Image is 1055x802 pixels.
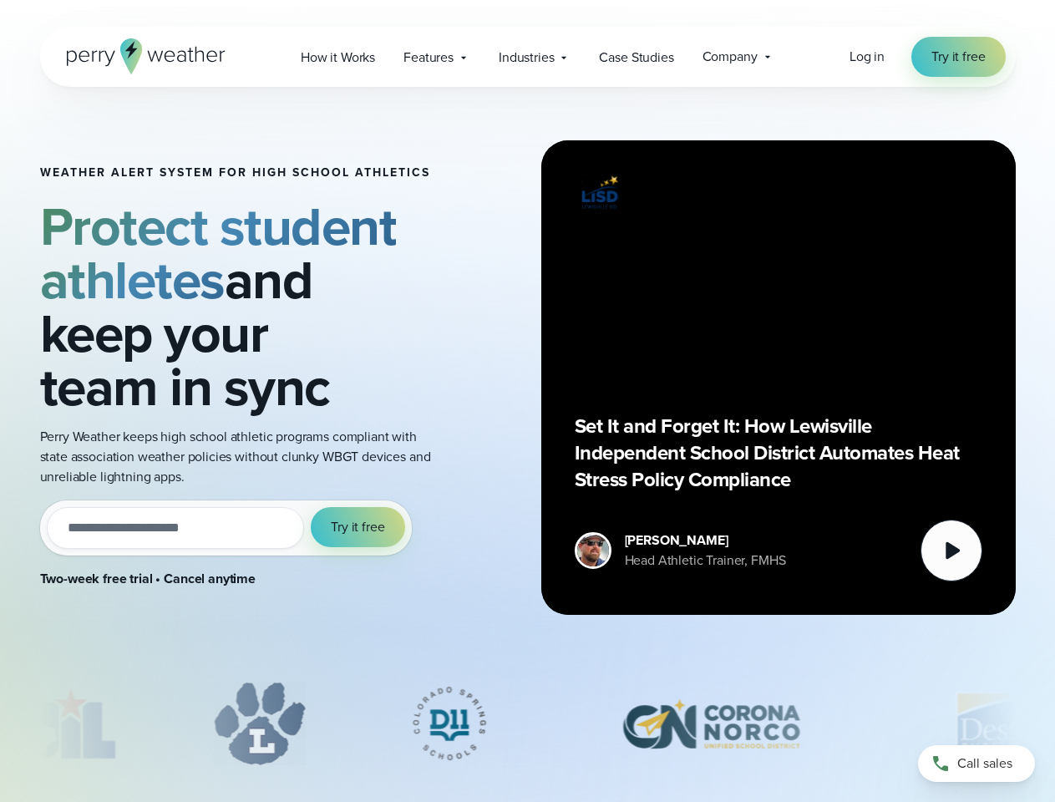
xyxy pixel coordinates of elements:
[577,535,609,566] img: cody-henschke-headshot
[213,682,306,765] div: 2 of 12
[592,682,829,765] img: Corona-Norco-Unified-School-District.svg
[386,682,512,765] div: 3 of 12
[311,507,404,547] button: Try it free
[575,413,982,493] p: Set It and Forget It: How Lewisville Independent School District Automates Heat Stress Policy Com...
[287,40,389,74] a: How it Works
[386,682,512,765] img: Colorado-Springs-School-District.svg
[403,48,454,68] span: Features
[702,47,758,67] span: Company
[40,200,431,414] h2: and keep your team in sync
[957,754,1012,774] span: Call sales
[911,37,1005,77] a: Try it free
[931,47,985,67] span: Try it free
[40,187,397,319] strong: Protect student athletes
[575,174,625,211] img: Lewisville ISD logo
[592,682,829,765] div: 4 of 12
[331,517,384,537] span: Try it free
[40,166,431,180] h1: Weather Alert System for High School Athletics
[40,427,431,487] p: Perry Weather keeps high school athletic programs compliant with state association weather polici...
[918,745,1035,782] a: Call sales
[301,48,375,68] span: How it Works
[850,47,885,67] a: Log in
[599,48,673,68] span: Case Studies
[40,682,1016,774] div: slideshow
[850,47,885,66] span: Log in
[625,530,786,551] div: [PERSON_NAME]
[585,40,687,74] a: Case Studies
[625,551,786,571] div: Head Athletic Trainer, FMHS
[40,569,256,588] strong: Two-week free trial • Cancel anytime
[499,48,554,68] span: Industries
